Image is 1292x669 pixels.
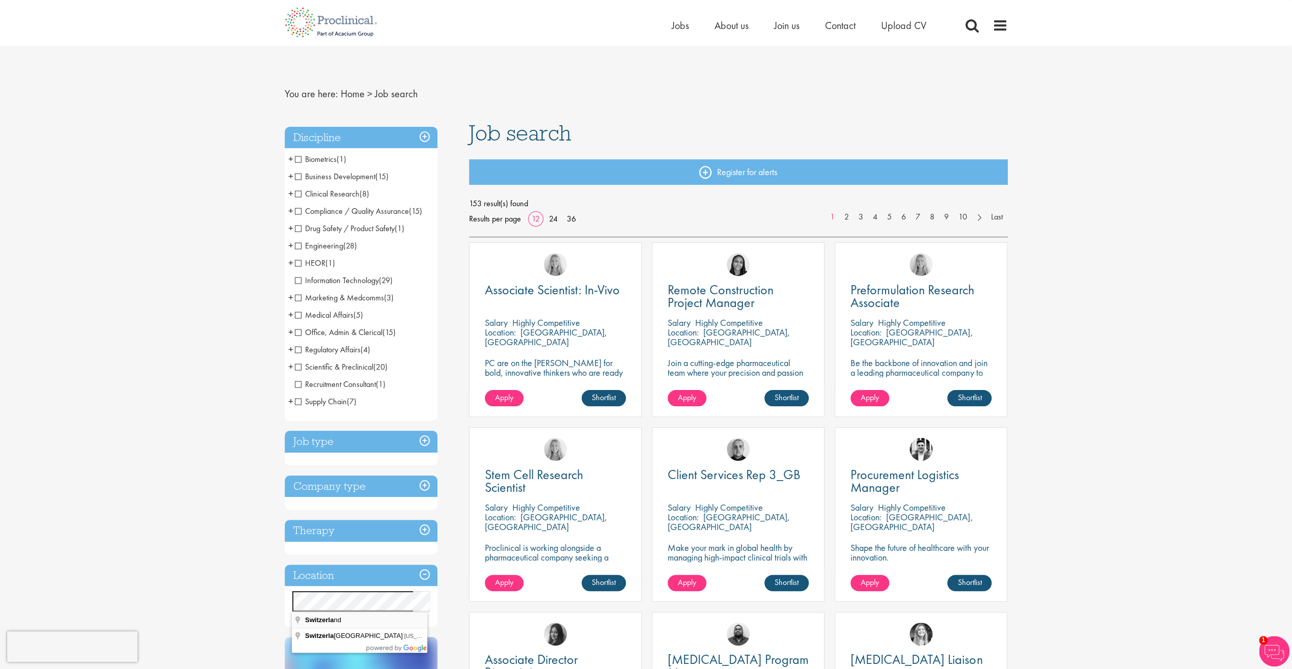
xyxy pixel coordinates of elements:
[384,292,394,303] span: (3)
[668,358,809,397] p: Join a cutting-edge pharmaceutical team where your precision and passion for quality will help sh...
[469,196,1008,211] span: 153 result(s) found
[910,253,932,276] img: Shannon Briggs
[850,317,873,328] span: Salary
[868,211,883,223] a: 4
[668,326,699,338] span: Location:
[367,87,372,100] span: >
[910,438,932,461] img: Edward Little
[727,623,750,646] img: Ashley Bennett
[288,394,293,409] span: +
[668,466,801,483] span: Client Services Rep 3_GB
[695,317,763,328] p: Highly Competitive
[288,290,293,305] span: +
[714,19,749,32] span: About us
[285,565,437,587] h3: Location
[295,171,375,182] span: Business Development
[850,326,973,348] p: [GEOGRAPHIC_DATA], [GEOGRAPHIC_DATA]
[764,575,809,591] a: Shortlist
[295,154,346,164] span: Biometrics
[288,220,293,236] span: +
[544,253,567,276] a: Shannon Briggs
[825,19,856,32] a: Contact
[485,543,626,581] p: Proclinical is working alongside a pharmaceutical company seeking a Stem Cell Research Scientist ...
[295,361,373,372] span: Scientific & Preclinical
[485,326,607,348] p: [GEOGRAPHIC_DATA], [GEOGRAPHIC_DATA]
[285,431,437,453] h3: Job type
[295,240,357,251] span: Engineering
[295,379,376,389] span: Recruitment Consultant
[285,87,338,100] span: You are here:
[953,211,972,223] a: 10
[947,390,992,406] a: Shortlist
[295,275,379,286] span: Information Technology
[485,501,508,513] span: Salary
[485,358,626,406] p: PC are on the [PERSON_NAME] for bold, innovative thinkers who are ready to help push the boundari...
[678,577,696,588] span: Apply
[668,575,706,591] a: Apply
[861,392,879,403] span: Apply
[295,188,360,199] span: Clinical Research
[878,317,946,328] p: Highly Competitive
[512,501,580,513] p: Highly Competitive
[668,501,691,513] span: Salary
[727,253,750,276] img: Eloise Coly
[409,206,422,216] span: (15)
[850,281,974,311] span: Preformulation Research Associate
[288,203,293,218] span: +
[295,258,325,268] span: HEOR
[850,501,873,513] span: Salary
[850,358,992,397] p: Be the backbone of innovation and join a leading pharmaceutical company to help keep life-changin...
[295,361,388,372] span: Scientific & Preclinical
[695,501,763,513] p: Highly Competitive
[563,213,580,224] a: 36
[375,87,418,100] span: Job search
[295,310,353,320] span: Medical Affairs
[854,211,868,223] a: 3
[668,511,790,533] p: [GEOGRAPHIC_DATA], [GEOGRAPHIC_DATA]
[881,19,926,32] span: Upload CV
[469,211,521,227] span: Results per page
[512,317,580,328] p: Highly Competitive
[295,327,382,338] span: Office, Admin & Clerical
[910,623,932,646] img: Manon Fuller
[528,213,543,224] a: 12
[337,154,346,164] span: (1)
[850,468,992,494] a: Procurement Logistics Manager
[485,511,516,523] span: Location:
[668,326,790,348] p: [GEOGRAPHIC_DATA], [GEOGRAPHIC_DATA]
[850,284,992,309] a: Preformulation Research Associate
[295,240,343,251] span: Engineering
[382,327,396,338] span: (15)
[375,171,389,182] span: (15)
[672,19,689,32] span: Jobs
[764,390,809,406] a: Shortlist
[288,186,293,201] span: +
[986,211,1008,223] a: Last
[485,468,626,494] a: Stem Cell Research Scientist
[285,127,437,149] h3: Discipline
[285,520,437,542] h3: Therapy
[295,379,386,389] span: Recruitment Consultant
[379,275,393,286] span: (29)
[395,223,404,234] span: (1)
[911,211,925,223] a: 7
[774,19,800,32] span: Join us
[295,223,395,234] span: Drug Safety / Product Safety
[485,511,607,533] p: [GEOGRAPHIC_DATA], [GEOGRAPHIC_DATA]
[469,119,571,147] span: Job search
[850,575,889,591] a: Apply
[341,87,365,100] a: breadcrumb link
[668,543,809,572] p: Make your mark in global health by managing high-impact clinical trials with a leading CRO.
[373,361,388,372] span: (20)
[850,651,982,668] span: [MEDICAL_DATA] Liaison
[485,466,583,496] span: Stem Cell Research Scientist
[288,255,293,270] span: +
[850,511,973,533] p: [GEOGRAPHIC_DATA], [GEOGRAPHIC_DATA]
[939,211,954,223] a: 9
[469,159,1008,185] a: Register for alerts
[343,240,357,251] span: (28)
